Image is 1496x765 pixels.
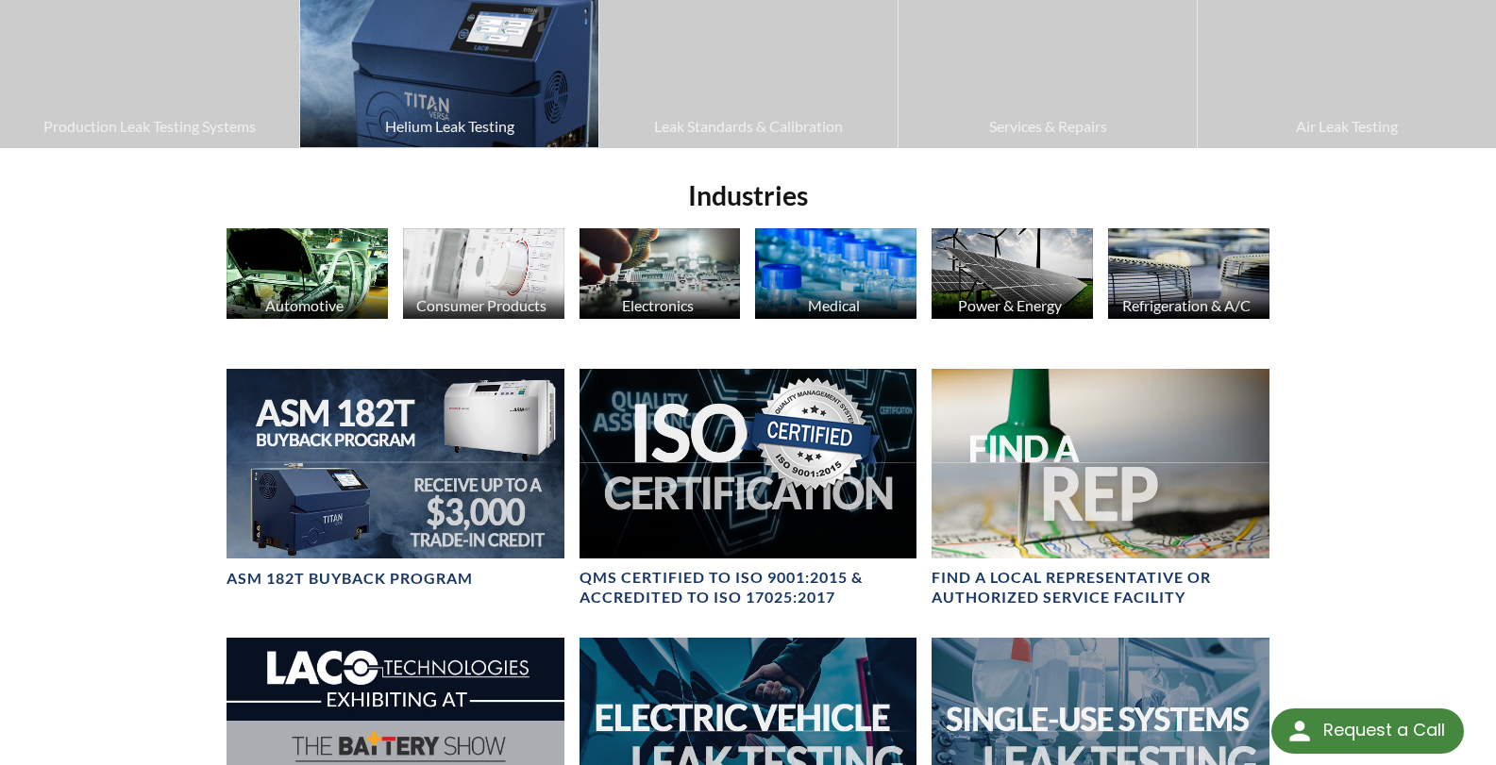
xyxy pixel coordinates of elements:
[403,228,564,319] img: Consumer Products image
[755,228,916,319] img: Medicine Bottle image
[1207,114,1487,139] span: Air Leak Testing
[227,369,564,589] a: ASM 182T Buyback Program BannerASM 182T Buyback Program
[932,568,1269,607] h4: FIND A LOCAL REPRESENTATIVE OR AUTHORIZED SERVICE FACILITY
[609,114,888,139] span: Leak Standards & Calibration
[227,569,473,589] h4: ASM 182T Buyback Program
[1271,708,1464,754] div: Request a Call
[403,228,564,324] a: Consumer Products Consumer Products image
[577,296,739,314] div: Electronics
[227,228,388,319] img: Automotive Industry image
[227,228,388,324] a: Automotive Automotive Industry image
[224,296,386,314] div: Automotive
[1323,708,1445,752] div: Request a Call
[1105,296,1268,314] div: Refrigeration & A/C
[580,568,917,607] h4: QMS CERTIFIED to ISO 9001:2015 & Accredited to ISO 17025:2017
[908,114,1187,139] span: Services & Repairs
[9,114,290,139] span: Production Leak Testing Systems
[755,228,916,324] a: Medical Medicine Bottle image
[219,178,1278,213] h2: Industries
[932,228,1093,319] img: Solar Panels image
[932,369,1269,607] a: Find A Rep headerFIND A LOCAL REPRESENTATIVE OR AUTHORIZED SERVICE FACILITY
[580,369,917,607] a: Header for ISO CertificationQMS CERTIFIED to ISO 9001:2015 & Accredited to ISO 17025:2017
[1108,228,1269,324] a: Refrigeration & A/C HVAC Products image
[932,228,1093,324] a: Power & Energy Solar Panels image
[1108,228,1269,319] img: HVAC Products image
[1285,716,1315,746] img: round button
[310,114,589,139] span: Helium Leak Testing
[929,296,1091,314] div: Power & Energy
[580,228,741,319] img: Electronics image
[400,296,563,314] div: Consumer Products
[580,228,741,324] a: Electronics Electronics image
[752,296,915,314] div: Medical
